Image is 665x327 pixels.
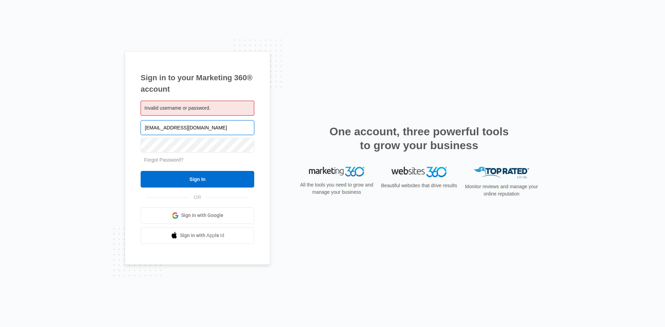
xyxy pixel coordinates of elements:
[141,72,254,95] h1: Sign in to your Marketing 360® account
[180,232,224,239] span: Sign in with Apple Id
[144,105,211,111] span: Invalid username or password.
[309,167,364,176] img: Marketing 360
[141,171,254,188] input: Sign In
[391,167,447,177] img: Websites 360
[327,125,511,152] h2: One account, three powerful tools to grow your business
[144,157,184,163] a: Forgot Password?
[141,207,254,224] a: Sign in with Google
[474,167,529,178] img: Top Rated Local
[141,120,254,135] input: Email
[141,227,254,244] a: Sign in with Apple Id
[298,181,375,196] p: All the tools you need to grow and manage your business
[181,212,223,219] span: Sign in with Google
[380,182,458,189] p: Beautiful websites that drive results
[463,183,540,198] p: Monitor reviews and manage your online reputation
[189,194,206,201] span: OR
